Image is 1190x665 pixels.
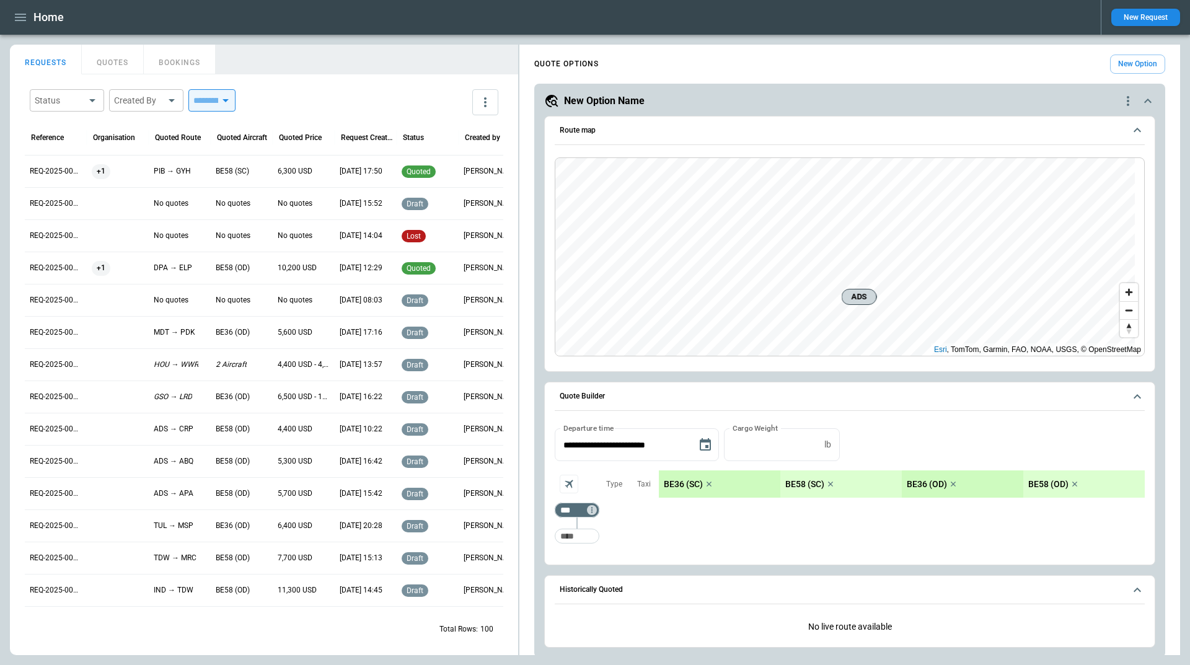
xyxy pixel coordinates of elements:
[216,456,250,467] p: BE58 (OD)
[555,428,1145,550] div: Quote Builder
[154,521,193,531] p: TUL → MSP
[404,167,433,176] span: quoted
[847,291,871,303] span: ADS
[216,585,250,596] p: BE58 (OD)
[464,295,516,306] p: Ben Gundermann
[464,166,516,177] p: Allen Maki
[340,327,382,338] p: 08/19/2025 17:16
[30,359,82,370] p: REQ-2025-000252
[216,198,250,209] p: No quotes
[278,295,312,306] p: No quotes
[464,585,516,596] p: Ben Gundermann
[216,166,249,177] p: BE58 (SC)
[555,158,1135,356] canvas: Map
[534,61,599,67] h4: QUOTE OPTIONS
[659,470,1145,498] div: scrollable content
[404,490,426,498] span: draft
[92,156,110,187] span: +1
[35,94,84,107] div: Status
[154,553,196,563] p: TDW → MRC
[30,295,82,306] p: REQ-2025-000254
[560,126,596,134] h6: Route map
[341,133,394,142] div: Request Created At (UTC-05:00)
[934,343,1141,356] div: , TomTom, Garmin, FAO, NOAA, USGS, © OpenStreetMap
[30,521,82,531] p: REQ-2025-000247
[278,263,317,273] p: 10,200 USD
[340,488,382,499] p: 07/31/2025 15:42
[637,479,651,490] p: Taxi
[1111,9,1180,26] button: New Request
[464,521,516,531] p: George O'Bryan
[555,529,599,544] div: Too short
[555,157,1145,357] div: Route map
[340,359,382,370] p: 08/13/2025 13:57
[555,612,1145,642] p: No live route available
[404,328,426,337] span: draft
[154,424,193,434] p: ADS → CRP
[1110,55,1165,74] button: New Option
[404,296,426,305] span: draft
[693,433,718,457] button: Choose date, selected date is Aug 25, 2025
[1120,283,1138,301] button: Zoom in
[155,133,201,142] div: Quoted Route
[92,252,110,284] span: +1
[30,488,82,499] p: REQ-2025-000248
[216,392,250,402] p: BE36 (OD)
[30,166,82,177] p: REQ-2025-000258
[464,327,516,338] p: Allen Maki
[555,576,1145,604] button: Historically Quoted
[464,488,516,499] p: Allen Maki
[278,359,330,370] p: 4,400 USD - 4,900 USD
[340,521,382,531] p: 07/28/2025 20:28
[216,359,247,370] p: 2 Aircraft
[30,585,82,596] p: REQ-2025-000245
[555,612,1145,642] div: Historically Quoted
[216,521,250,531] p: BE36 (OD)
[154,231,188,241] p: No quotes
[1028,479,1069,490] p: BE58 (OD)
[464,359,516,370] p: George O'Bryan
[907,479,947,490] p: BE36 (OD)
[404,200,426,208] span: draft
[464,263,516,273] p: Ben Gundermann
[563,423,614,433] label: Departure time
[30,263,82,273] p: REQ-2025-000255
[154,456,193,467] p: ADS → ABQ
[555,503,599,517] div: Too short
[33,10,64,25] h1: Home
[278,327,312,338] p: 5,600 USD
[824,439,831,450] p: lb
[10,45,82,74] button: REQUESTS
[279,133,322,142] div: Quoted Price
[1120,301,1138,319] button: Zoom out
[216,424,250,434] p: BE58 (OD)
[560,475,578,493] span: Aircraft selection
[278,198,312,209] p: No quotes
[555,117,1145,145] button: Route map
[464,553,516,563] p: Allen Maki
[216,488,250,499] p: BE58 (OD)
[278,424,312,434] p: 4,400 USD
[664,479,703,490] p: BE36 (SC)
[464,198,516,209] p: Ben Gundermann
[464,392,516,402] p: Allen Maki
[144,45,216,74] button: BOOKINGS
[480,624,493,635] p: 100
[217,133,267,142] div: Quoted Aircraft
[30,392,82,402] p: REQ-2025-000251
[404,586,426,595] span: draft
[934,345,947,354] a: Esri
[340,424,382,434] p: 08/01/2025 10:22
[30,456,82,467] p: REQ-2025-000249
[154,488,193,499] p: ADS → APA
[1121,94,1135,108] div: quote-option-actions
[1120,319,1138,337] button: Reset bearing to north
[465,133,500,142] div: Created by
[154,166,191,177] p: PIB → GYH
[464,424,516,434] p: Cady Howell
[404,361,426,369] span: draft
[340,166,382,177] p: 08/22/2025 17:50
[404,457,426,466] span: draft
[340,553,382,563] p: 07/25/2025 15:13
[154,295,188,306] p: No quotes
